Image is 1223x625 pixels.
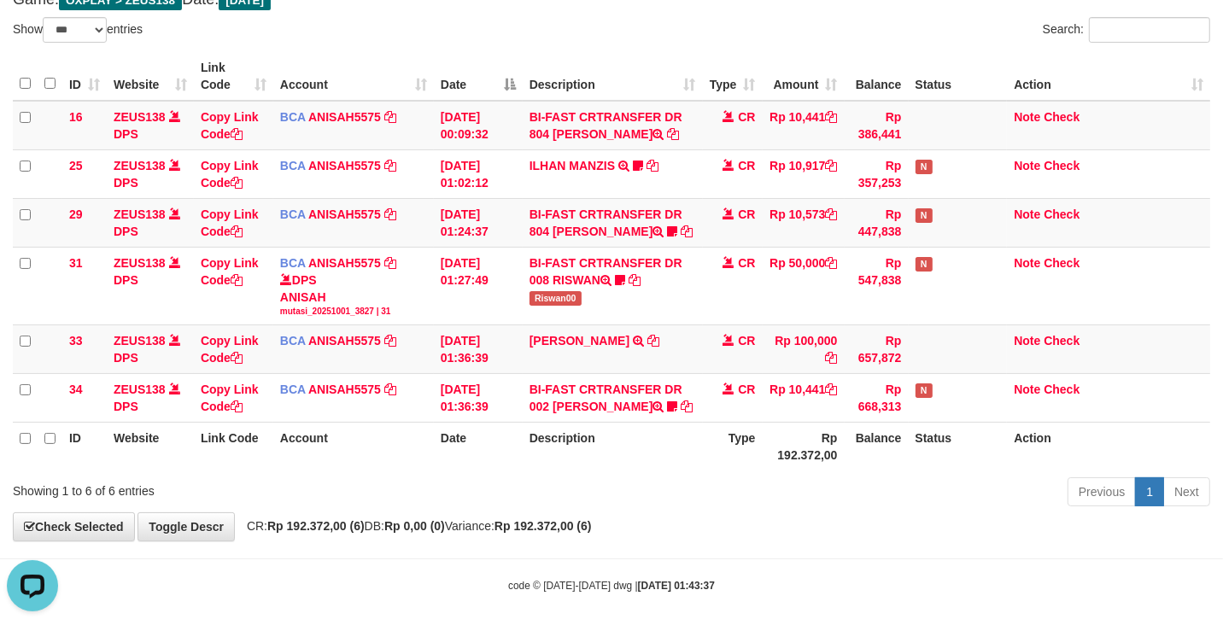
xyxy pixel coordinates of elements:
[273,52,434,101] th: Account: activate to sort column ascending
[62,423,107,471] th: ID
[1068,477,1136,506] a: Previous
[434,423,523,471] th: Date
[69,256,83,270] span: 31
[909,423,1008,471] th: Status
[763,423,845,471] th: Rp 192.372,00
[845,101,909,150] td: Rp 386,441
[308,110,381,124] a: ANISAH5575
[1014,207,1040,221] a: Note
[763,101,845,150] td: Rp 10,441
[530,291,582,306] span: Riswan00
[107,423,194,471] th: Website
[69,207,83,221] span: 29
[1044,207,1080,221] a: Check
[384,207,396,221] a: Copy ANISAH5575 to clipboard
[629,273,641,287] a: Copy BI-FAST CRTRANSFER DR 008 RISWAN to clipboard
[1014,159,1040,172] a: Note
[523,52,703,101] th: Description: activate to sort column ascending
[647,159,658,172] a: Copy ILHAN MANZIS to clipboard
[916,160,933,174] span: Has Note
[916,383,933,398] span: Has Note
[826,207,838,221] a: Copy Rp 10,573 to clipboard
[434,198,523,247] td: [DATE] 01:24:37
[138,512,235,541] a: Toggle Descr
[384,334,396,348] a: Copy ANISAH5575 to clipboard
[114,334,166,348] a: ZEUS138
[273,423,434,471] th: Account
[114,207,166,221] a: ZEUS138
[13,512,135,541] a: Check Selected
[114,383,166,396] a: ZEUS138
[523,423,703,471] th: Description
[280,207,306,221] span: BCA
[916,208,933,223] span: Has Note
[530,159,615,172] a: ILHAN MANZIS
[763,374,845,423] td: Rp 10,441
[267,519,365,533] strong: Rp 192.372,00 (6)
[1007,423,1210,471] th: Action
[384,383,396,396] a: Copy ANISAH5575 to clipboard
[763,149,845,198] td: Rp 10,917
[308,334,381,348] a: ANISAH5575
[384,256,396,270] a: Copy ANISAH5575 to clipboard
[107,247,194,324] td: DPS
[738,256,755,270] span: CR
[201,256,259,287] a: Copy Link Code
[667,127,679,141] a: Copy BI-FAST CRTRANSFER DR 804 AGUS SALIM to clipboard
[845,423,909,471] th: Balance
[69,334,83,348] span: 33
[738,159,755,172] span: CR
[384,519,445,533] strong: Rp 0,00 (0)
[763,52,845,101] th: Amount: activate to sort column ascending
[1163,477,1210,506] a: Next
[826,351,838,365] a: Copy Rp 100,000 to clipboard
[434,247,523,324] td: [DATE] 01:27:49
[909,52,1008,101] th: Status
[69,110,83,124] span: 16
[7,7,58,58] button: Open LiveChat chat widget
[826,110,838,124] a: Copy Rp 10,441 to clipboard
[194,52,273,101] th: Link Code: activate to sort column ascending
[308,256,381,270] a: ANISAH5575
[1044,334,1080,348] a: Check
[1044,159,1080,172] a: Check
[434,325,523,374] td: [DATE] 01:36:39
[523,247,703,324] td: BI-FAST CRTRANSFER DR 008 RISWAN
[384,110,396,124] a: Copy ANISAH5575 to clipboard
[69,159,83,172] span: 25
[280,110,306,124] span: BCA
[826,256,838,270] a: Copy Rp 50,000 to clipboard
[107,52,194,101] th: Website: activate to sort column ascending
[647,334,659,348] a: Copy NURUL CHOMARIYAH to clipboard
[703,423,763,471] th: Type
[280,383,306,396] span: BCA
[308,207,381,221] a: ANISAH5575
[280,306,427,318] div: mutasi_20251001_3827 | 31
[681,400,693,413] a: Copy BI-FAST CRTRANSFER DR 002 AYU AGUSTINA to clipboard
[114,159,166,172] a: ZEUS138
[280,334,306,348] span: BCA
[845,325,909,374] td: Rp 657,872
[201,207,259,238] a: Copy Link Code
[845,247,909,324] td: Rp 547,838
[107,198,194,247] td: DPS
[1044,383,1080,396] a: Check
[1044,256,1080,270] a: Check
[826,383,838,396] a: Copy Rp 10,441 to clipboard
[308,383,381,396] a: ANISAH5575
[238,519,592,533] span: CR: DB: Variance:
[13,476,497,499] div: Showing 1 to 6 of 6 entries
[280,272,427,318] div: DPS ANISAH
[763,325,845,374] td: Rp 100,000
[107,374,194,423] td: DPS
[69,383,83,396] span: 34
[845,374,909,423] td: Rp 668,313
[114,256,166,270] a: ZEUS138
[523,101,703,150] td: BI-FAST CRTRANSFER DR 804 [PERSON_NAME]
[845,149,909,198] td: Rp 357,253
[1135,477,1164,506] a: 1
[638,580,715,592] strong: [DATE] 01:43:37
[114,110,166,124] a: ZEUS138
[738,207,755,221] span: CR
[280,159,306,172] span: BCA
